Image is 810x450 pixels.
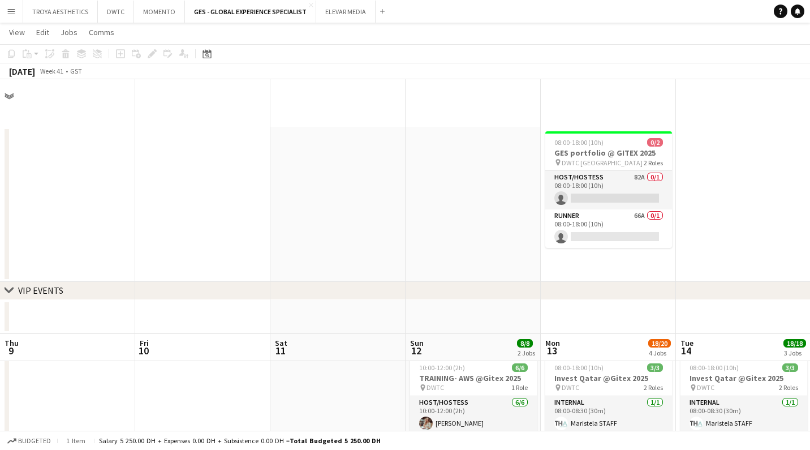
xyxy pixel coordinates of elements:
span: View [9,27,25,37]
h3: GES portfolio @ GITEX 2025 [545,148,672,158]
div: Salary 5 250.00 DH + Expenses 0.00 DH + Subsistence 0.00 DH = [99,436,381,445]
span: Tue [680,338,693,348]
a: Jobs [56,25,82,40]
span: DWTC [GEOGRAPHIC_DATA] [562,158,643,167]
div: 2 Jobs [518,349,535,357]
button: ELEVAR MEDIA [316,1,376,23]
span: 08:00-18:00 (10h) [554,138,604,147]
span: 18/18 [783,339,806,348]
button: TROYA AESTHETICS [23,1,98,23]
span: 18/20 [648,339,671,348]
a: Edit [32,25,54,40]
button: DWTC [98,1,134,23]
div: GST [70,67,82,75]
span: 1 Role [511,383,528,392]
span: 13 [544,344,560,357]
span: Sat [275,338,287,348]
a: Comms [84,25,119,40]
span: Sun [410,338,424,348]
app-card-role: Host/Hostess82A0/108:00-18:00 (10h) [545,171,672,209]
span: 2 Roles [644,383,663,392]
app-job-card: 08:00-18:00 (10h)0/2GES portfolio @ GITEX 2025 DWTC [GEOGRAPHIC_DATA]2 RolesHost/Hostess82A0/108:... [545,131,672,248]
span: 9 [3,344,19,357]
div: VIP EVENTS [18,285,63,296]
span: 14 [679,344,693,357]
span: Jobs [61,27,77,37]
a: View [5,25,29,40]
span: Week 41 [37,67,66,75]
span: DWTC [426,383,444,392]
span: 08:00-18:00 (10h) [554,363,604,372]
span: Budgeted [18,437,51,445]
h3: Invest Qatar @Gitex 2025 [680,373,807,383]
span: 6/6 [512,363,528,372]
span: 08:00-18:00 (10h) [690,363,739,372]
app-card-role: Internal1/108:00-08:30 (30m)Maristela STAFF [680,396,807,435]
button: GES - GLOBAL EXPERIENCE SPECIALIST [185,1,316,23]
span: 2 Roles [779,383,798,392]
span: 12 [408,344,424,357]
div: [DATE] [9,66,35,77]
span: Total Budgeted 5 250.00 DH [290,436,381,445]
span: DWTC [697,383,714,392]
h3: TRAINING- AWS @Gitex 2025 [410,373,537,383]
span: Mon [545,338,560,348]
div: 4 Jobs [649,349,670,357]
span: Comms [89,27,114,37]
span: 3/3 [782,363,798,372]
h3: Invest Qatar @Gitex 2025 [545,373,672,383]
span: 2 Roles [644,158,663,167]
button: MOMENTO [134,1,185,23]
span: 1 item [62,436,89,445]
span: Fri [140,338,149,348]
span: 10:00-12:00 (2h) [419,363,465,372]
span: 8/8 [517,339,533,348]
div: 3 Jobs [784,349,805,357]
span: 0/2 [647,138,663,147]
span: DWTC [562,383,579,392]
span: 10 [138,344,149,357]
span: Edit [36,27,49,37]
app-card-role: Internal1/108:00-08:30 (30m)Maristela STAFF [545,396,672,435]
button: Budgeted [6,435,53,447]
span: 3/3 [647,363,663,372]
span: Thu [5,338,19,348]
app-card-role: Runner66A0/108:00-18:00 (10h) [545,209,672,248]
span: 11 [273,344,287,357]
